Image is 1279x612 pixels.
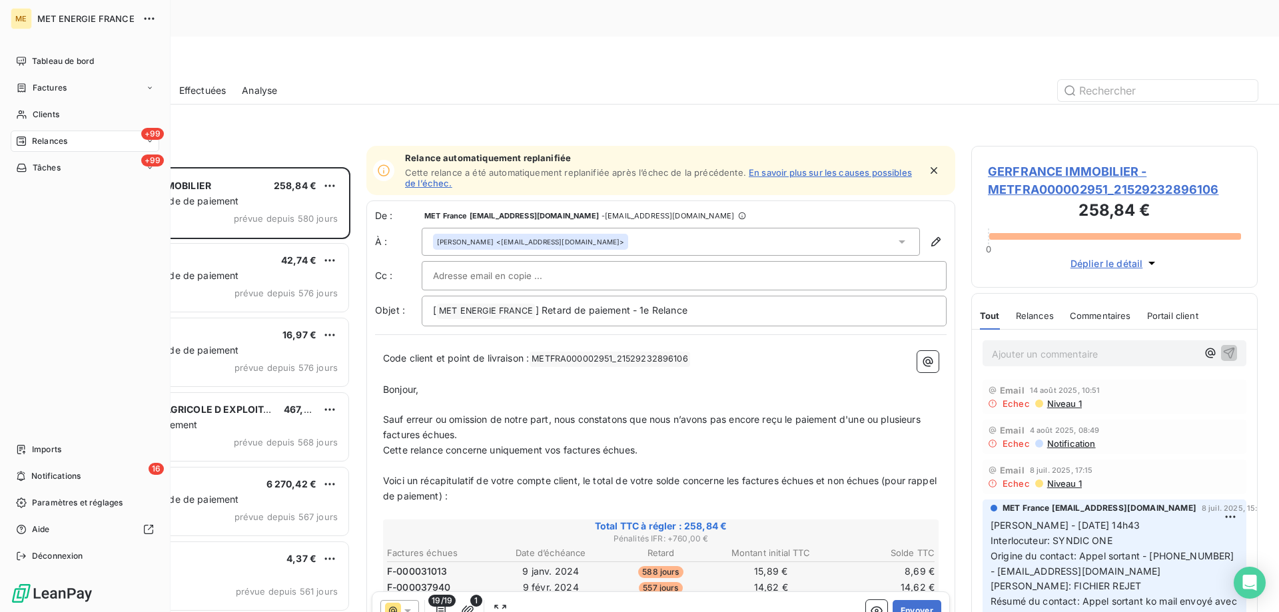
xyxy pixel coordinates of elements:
[988,198,1241,225] h3: 258,84 €
[433,266,576,286] input: Adresse email en copie ...
[437,304,535,319] span: MET ENERGIE FRANCE
[980,310,1000,321] span: Tout
[496,546,605,560] th: Date d’échéance
[405,153,919,163] span: Relance automatiquement replanifiée
[33,82,67,94] span: Factures
[1016,310,1054,321] span: Relances
[387,565,448,578] span: F-000031013
[236,586,338,597] span: prévue depuis 561 jours
[496,580,605,595] td: 9 févr. 2024
[11,439,159,460] a: Imports
[386,546,495,560] th: Factures échues
[281,254,316,266] span: 42,74 €
[375,235,422,248] label: À :
[717,580,825,595] td: 14,62 €
[234,511,338,522] span: prévue depuis 567 jours
[94,404,318,415] span: GROUPEMENT AGRICOLE D EXPLOITATION EN C
[33,162,61,174] span: Tâches
[234,437,338,448] span: prévue depuis 568 jours
[383,444,638,456] span: Cette relance concerne uniquement vos factures échues.
[405,167,746,178] span: Cette relance a été automatiquement replanifiée après l’échec de la précédente.
[496,564,605,579] td: 9 janv. 2024
[827,546,935,560] th: Solde TTC
[1070,310,1131,321] span: Commentaires
[470,595,482,607] span: 1
[433,304,436,316] span: [
[1046,438,1096,449] span: Notification
[234,213,338,224] span: prévue depuis 580 jours
[1030,466,1093,474] span: 8 juil. 2025, 17:15
[602,212,734,220] span: - [EMAIL_ADDRESS][DOMAIN_NAME]
[32,523,50,535] span: Aide
[606,546,715,560] th: Retard
[383,352,529,364] span: Code client et point de livraison :
[385,519,937,533] span: Total TTC à régler : 258,84 €
[638,566,683,578] span: 588 jours
[1003,502,1196,514] span: MET France [EMAIL_ADDRESS][DOMAIN_NAME]
[32,550,83,562] span: Déconnexion
[383,384,418,395] span: Bonjour,
[1000,425,1025,436] span: Email
[1003,398,1030,409] span: Echec
[988,162,1241,198] span: GERFRANCE IMMOBILIER - METFRA000002951_21529232896106
[32,444,61,456] span: Imports
[282,329,316,340] span: 16,97 €
[375,209,422,222] span: De :
[1000,385,1025,396] span: Email
[141,154,164,166] span: +99
[11,77,159,99] a: Factures
[32,135,67,147] span: Relances
[284,404,324,415] span: 467,65 €
[385,533,937,545] span: Pénalités IFR : + 760,00 €
[827,580,935,595] td: 14,62 €
[1003,438,1030,449] span: Echec
[1058,80,1258,101] input: Rechercher
[437,237,494,246] span: [PERSON_NAME]
[1030,386,1100,394] span: 14 août 2025, 10:51
[11,51,159,72] a: Tableau de bord
[11,519,159,540] a: Aide
[1003,478,1030,489] span: Echec
[11,104,159,125] a: Clients
[11,492,159,513] a: Paramètres et réglages
[286,553,316,564] span: 4,37 €
[11,583,93,604] img: Logo LeanPay
[11,131,159,152] a: +99Relances
[234,362,338,373] span: prévue depuis 576 jours
[428,595,456,607] span: 19/19
[639,582,682,594] span: 557 jours
[141,128,164,140] span: +99
[986,244,991,254] span: 0
[242,84,277,97] span: Analyse
[11,157,159,178] a: +99Tâches
[1147,310,1198,321] span: Portail client
[530,352,690,367] span: METFRA000002951_21529232896106
[1000,465,1025,475] span: Email
[234,288,338,298] span: prévue depuis 576 jours
[33,109,59,121] span: Clients
[1066,256,1163,271] button: Déplier le détail
[383,414,923,440] span: Sauf erreur ou omission de notre part, nous constatons que nous n’avons pas encore reçu le paieme...
[375,304,405,316] span: Objet :
[1030,426,1100,434] span: 4 août 2025, 08:49
[32,55,94,67] span: Tableau de bord
[717,564,825,579] td: 15,89 €
[717,546,825,560] th: Montant initial TTC
[536,304,687,316] span: ] Retard de paiement - 1e Relance
[1234,567,1266,599] div: Open Intercom Messenger
[424,212,599,220] span: MET France [EMAIL_ADDRESS][DOMAIN_NAME]
[375,269,422,282] label: Cc :
[266,478,317,489] span: 6 270,42 €
[179,84,226,97] span: Effectuées
[827,564,935,579] td: 8,69 €
[405,167,912,188] a: En savoir plus sur les causes possibles de l’échec.
[383,475,939,501] span: Voici un récapitulatif de votre compte client, le total de votre solde concerne les factures échu...
[32,497,123,509] span: Paramètres et réglages
[387,581,451,594] span: F-000037940
[1046,398,1082,409] span: Niveau 1
[1202,504,1266,512] span: 8 juil. 2025, 15:01
[31,470,81,482] span: Notifications
[149,463,164,475] span: 16
[274,180,316,191] span: 258,84 €
[1070,256,1143,270] span: Déplier le détail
